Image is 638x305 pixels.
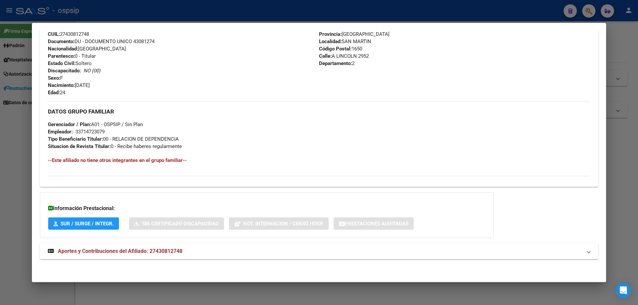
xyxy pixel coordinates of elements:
strong: CUIL: [48,31,60,37]
strong: Tipo Beneficiario Titular: [48,136,103,142]
h3: Información Prestacional: [48,204,485,212]
div: 33714723079 [75,128,105,135]
button: Prestaciones Auditadas [334,217,414,230]
button: SUR / SURGE / INTEGR. [48,217,119,230]
span: A01 - OSPSIP / Sin Plan [48,121,143,127]
span: DU - DOCUMENTO UNICO 43081274 [48,38,155,44]
span: SAN MARTIN [319,38,371,44]
strong: Departamento: [319,60,352,66]
span: Prestaciones Auditadas [345,221,408,227]
span: 1650 [319,46,362,52]
span: A LINCOLN 2952 [319,53,369,59]
strong: Código Postal: [319,46,352,52]
span: 0 - Recibe haberes regularmente [48,143,182,149]
div: Open Intercom Messenger [615,282,631,298]
span: [GEOGRAPHIC_DATA] [48,46,126,52]
strong: Nacionalidad: [48,46,78,52]
strong: Edad: [48,90,60,96]
strong: Sexo: [48,75,60,81]
strong: Estado Civil: [48,60,75,66]
strong: Provincia: [319,31,342,37]
span: [DATE] [48,82,90,88]
span: 24 [48,90,65,96]
strong: Localidad: [319,38,342,44]
span: SUR / SURGE / INTEGR. [60,221,114,227]
h3: DATOS GRUPO FAMILIAR [48,108,590,115]
span: Sin Certificado Discapacidad [142,221,219,227]
span: 27430812748 [48,31,89,37]
strong: Empleador: [48,129,73,135]
span: 00 - RELACION DE DEPENDENCIA [48,136,179,142]
i: NO (00) [83,68,100,74]
span: F [48,75,63,81]
strong: Discapacitado: [48,68,81,74]
span: [GEOGRAPHIC_DATA] [319,31,389,37]
button: Sin Certificado Discapacidad [129,217,224,230]
strong: Situacion de Revista Titular: [48,143,111,149]
strong: Documento: [48,38,74,44]
span: 2 [319,60,355,66]
mat-expansion-panel-header: Aportes y Contribuciones del Afiliado: 27430812748 [40,243,598,259]
strong: Parentesco: [48,53,75,59]
span: 0 - Titular [48,53,96,59]
span: Soltero [48,60,92,66]
strong: Gerenciador / Plan: [48,121,91,127]
strong: Calle: [319,53,332,59]
strong: Nacimiento: [48,82,75,88]
span: Aportes y Contribuciones del Afiliado: 27430812748 [58,248,182,254]
h4: --Este afiliado no tiene otros integrantes en el grupo familiar-- [48,157,590,164]
button: Not. Internacion / Censo Hosp. [229,217,329,230]
span: Not. Internacion / Censo Hosp. [243,221,323,227]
